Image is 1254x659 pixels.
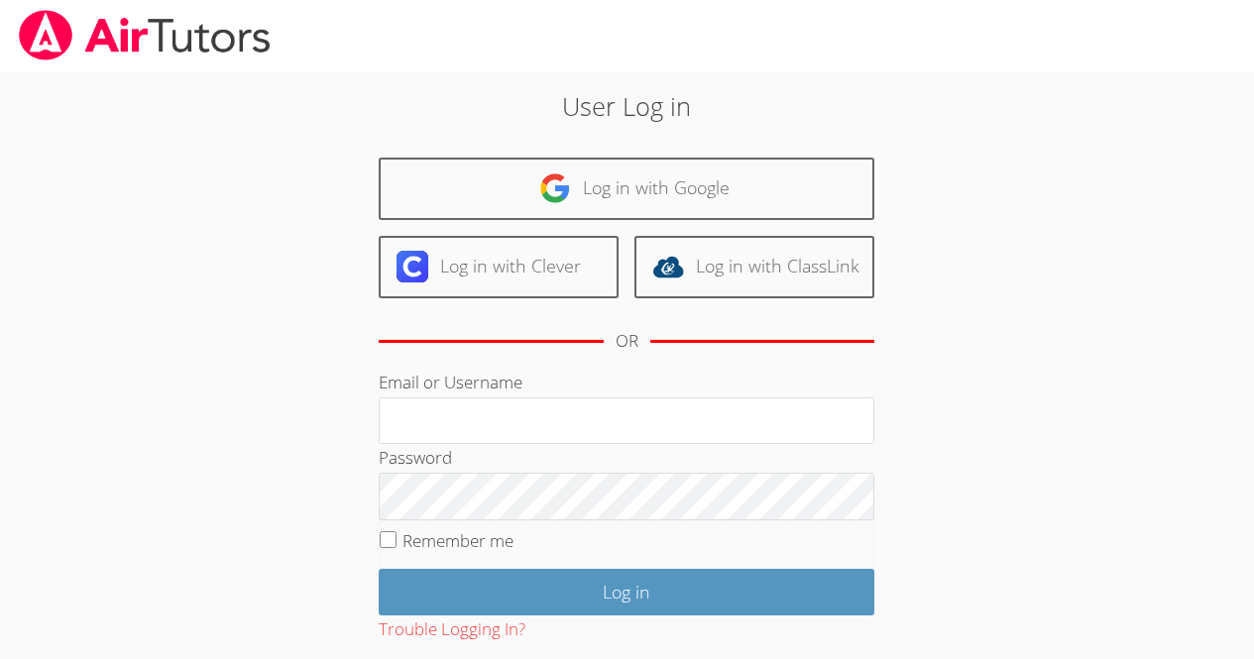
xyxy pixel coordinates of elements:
div: OR [616,327,638,356]
button: Trouble Logging In? [379,615,525,644]
img: airtutors_banner-c4298cdbf04f3fff15de1276eac7730deb9818008684d7c2e4769d2f7ddbe033.png [17,10,273,60]
h2: User Log in [288,87,966,125]
a: Log in with ClassLink [634,236,874,298]
img: clever-logo-6eab21bc6e7a338710f1a6ff85c0baf02591cd810cc4098c63d3a4b26e2feb20.svg [397,251,428,282]
img: classlink-logo-d6bb404cc1216ec64c9a2012d9dc4662098be43eaf13dc465df04b49fa7ab582.svg [652,251,684,282]
input: Log in [379,569,874,615]
img: google-logo-50288ca7cdecda66e5e0955fdab243c47b7ad437acaf1139b6f446037453330a.svg [539,172,571,204]
label: Password [379,446,452,469]
a: Log in with Clever [379,236,619,298]
a: Log in with Google [379,158,874,220]
label: Remember me [402,529,513,552]
label: Email or Username [379,371,522,393]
